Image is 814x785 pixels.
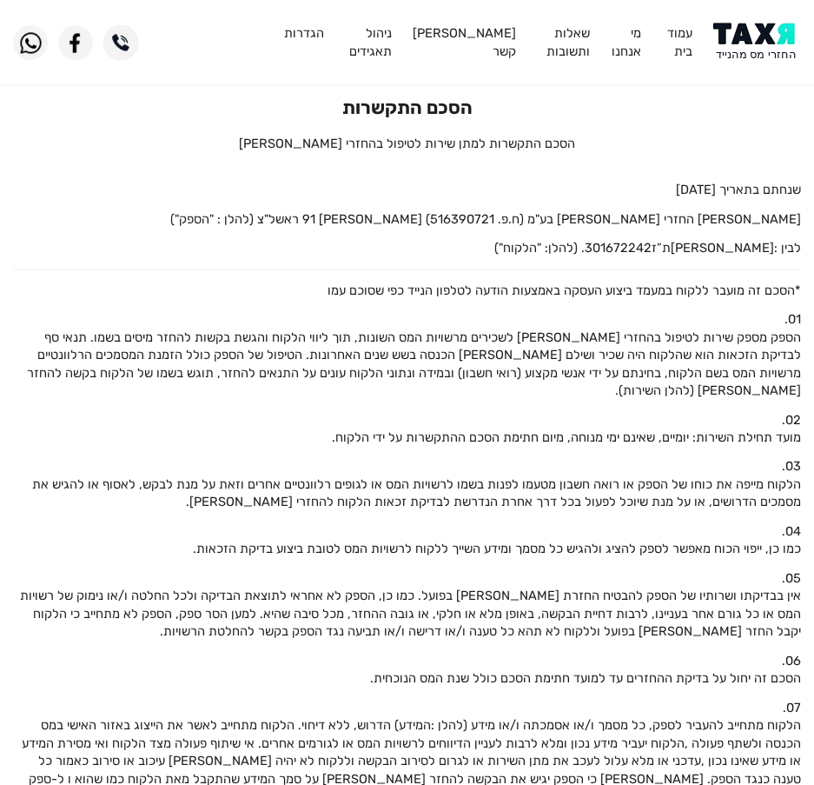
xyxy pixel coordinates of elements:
[13,310,801,328] div: .01
[13,329,801,400] p: הספק מספק שירות לטיפול בהחזרי [PERSON_NAME] לשכירים מרשויות המס השונות, תוך ליווי הלקוח והגשת בקש...
[13,96,801,118] h1: הסכם התקשרות
[13,25,48,60] img: WhatsApp
[13,429,801,446] p: מועד תחילת השירות: יומיים, שאינם ימי מנוחה, מיום חתימת הסכם ההתקשרות על ידי הלקוח.
[13,210,801,228] p: [PERSON_NAME] החזרי [PERSON_NAME] בע"מ (ח.פ. 516390721) [PERSON_NAME] 91 ראשל"צ (להלן : "הספק")
[284,25,324,41] a: הגדרות
[13,476,801,511] p: הלקוח מייפה את כוחו של הספק או רואה חשבון מטעמו לפנות בשמו לרשויות המס או לגופים רלוונטיים אחרים ...
[585,240,652,256] span: 301672242
[103,25,138,60] img: Phone
[13,411,801,429] div: .02
[13,181,801,198] p: שנחתם בתאריך [DATE]
[13,457,801,475] div: .03
[667,25,692,58] a: עמוד בית
[671,240,774,256] span: [PERSON_NAME]
[13,540,801,557] p: כמו כן, ייפוי הכוח מאפשר לספק להציג ולהגיש כל מסמך ומידע השייך ללקוח לרשויות המס לטובת ביצוע בדיק...
[546,25,590,58] a: שאלות ותשובות
[13,669,801,687] p: הסכם זה יחול על בדיקת ההחזרים עד למועד חתימת הסכם כולל שנת המס הנוכחית.
[13,699,801,716] div: .07
[349,25,392,58] a: ניהול תאגידים
[13,522,801,540] div: .04
[612,25,641,58] a: מי אנחנו
[13,282,801,299] p: *הסכם זה מועבר ללקוח במעמד ביצוע העסקה באמצעות הודעה לטלפון הנייד כפי שסוכם עמו
[13,135,801,152] p: הסכם התקשרות למתן שירות לטיפול בהחזרי [PERSON_NAME]
[58,25,93,60] img: Facebook
[713,23,801,62] img: Logo
[13,652,801,669] div: .06
[13,569,801,587] div: .05
[413,25,516,58] a: [PERSON_NAME] קשר
[13,587,801,640] p: אין בבדיקתו ושרותיו של הספק להבטיח החזרת [PERSON_NAME] בפועל. כמו כן, הספק לא אחראי לתוצאת הבדיקה...
[13,239,801,256] p: לבין : ת”ז . (להלן: "הלקוח")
